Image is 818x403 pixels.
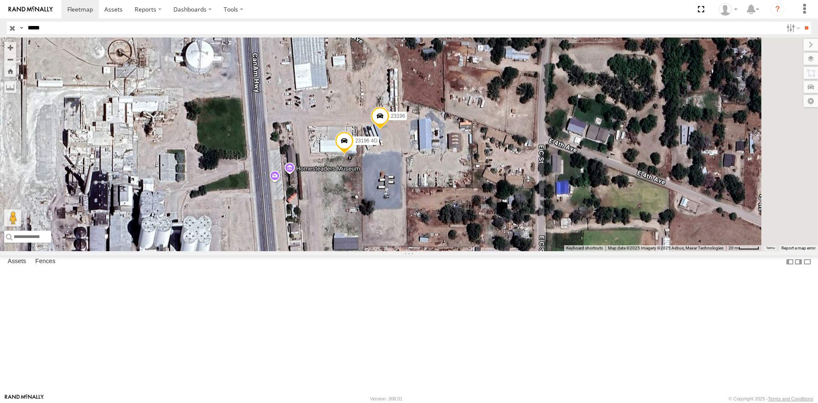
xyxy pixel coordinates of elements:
label: Fences [31,256,60,268]
a: Visit our Website [5,394,44,403]
span: 20 m [729,246,738,250]
label: Dock Summary Table to the Left [786,255,794,268]
button: Drag Pegman onto the map to open Street View [4,209,21,226]
button: Zoom in [4,42,16,53]
button: Map Scale: 20 m per 45 pixels [726,245,762,251]
a: Terms and Conditions [768,396,813,401]
div: Andres Calderon [716,3,740,16]
span: 23196 [391,113,405,119]
label: Measure [4,81,16,93]
div: © Copyright 2025 - [729,396,813,401]
button: Zoom Home [4,65,16,77]
span: 23196 4G [355,137,378,143]
img: rand-logo.svg [9,6,53,12]
label: Assets [3,256,30,268]
a: Report a map error [781,246,815,250]
label: Hide Summary Table [803,255,812,268]
label: Search Filter Options [783,22,801,34]
a: Terms (opens in new tab) [766,246,775,250]
label: Dock Summary Table to the Right [794,255,803,268]
label: Search Query [18,22,25,34]
button: Zoom out [4,53,16,65]
i: ? [771,3,784,16]
div: Version: 308.01 [370,396,403,401]
label: Map Settings [804,95,818,107]
button: Keyboard shortcuts [566,245,603,251]
span: Map data ©2025 Imagery ©2025 Airbus, Maxar Technologies [608,246,723,250]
